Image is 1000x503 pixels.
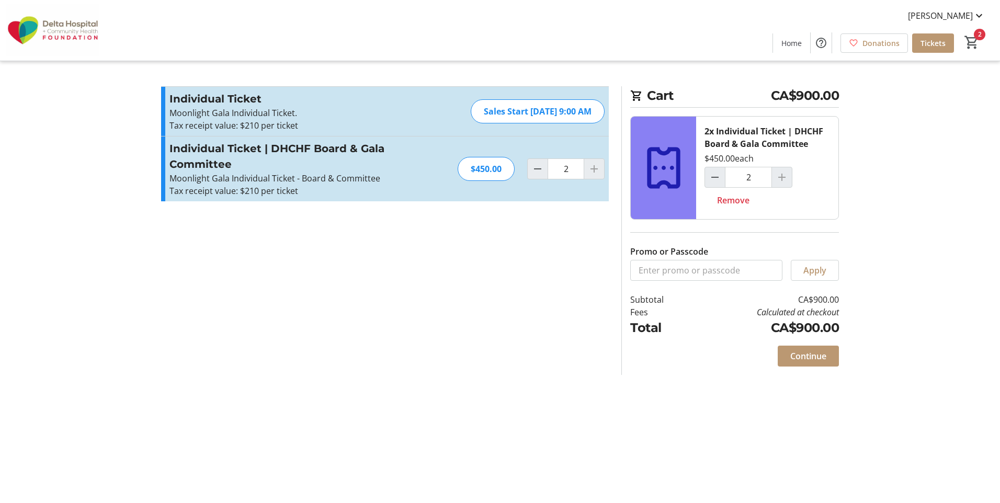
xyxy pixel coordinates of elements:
[962,33,981,52] button: Cart
[630,86,839,108] h2: Cart
[791,260,839,281] button: Apply
[630,293,691,306] td: Subtotal
[548,158,584,179] input: Individual Ticket | DHCHF Board & Gala Committee Quantity
[717,194,749,207] span: Remove
[458,157,515,181] div: $450.00
[771,86,839,105] span: CA$900.00
[691,293,839,306] td: CA$900.00
[705,167,725,187] button: Decrement by one
[803,264,826,277] span: Apply
[790,350,826,362] span: Continue
[811,32,832,53] button: Help
[704,125,830,150] div: 2x Individual Ticket | DHCHF Board & Gala Committee
[528,159,548,179] button: Decrement by one
[630,318,691,337] td: Total
[778,346,839,367] button: Continue
[862,38,900,49] span: Donations
[169,172,398,185] p: Moonlight Gala Individual Ticket - Board & Committee
[6,4,99,56] img: Delta Hospital and Community Health Foundation's Logo
[900,7,994,24] button: [PERSON_NAME]
[630,260,782,281] input: Enter promo or passcode
[773,33,810,53] a: Home
[169,91,398,107] h3: Individual Ticket
[921,38,946,49] span: Tickets
[169,141,398,172] h3: Individual Ticket | DHCHF Board & Gala Committee
[630,306,691,318] td: Fees
[912,33,954,53] a: Tickets
[691,318,839,337] td: CA$900.00
[169,119,398,132] p: Tax receipt value: $210 per ticket
[630,245,708,258] label: Promo or Passcode
[840,33,908,53] a: Donations
[691,306,839,318] td: Calculated at checkout
[169,185,398,197] p: Tax receipt value: $210 per ticket
[781,38,802,49] span: Home
[704,152,754,165] div: $450.00 each
[169,107,398,119] p: Moonlight Gala Individual Ticket.
[471,99,605,123] div: Sales Start [DATE] 9:00 AM
[704,190,762,211] button: Remove
[725,167,772,188] input: Individual Ticket | DHCHF Board & Gala Committee Quantity
[908,9,973,22] span: [PERSON_NAME]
